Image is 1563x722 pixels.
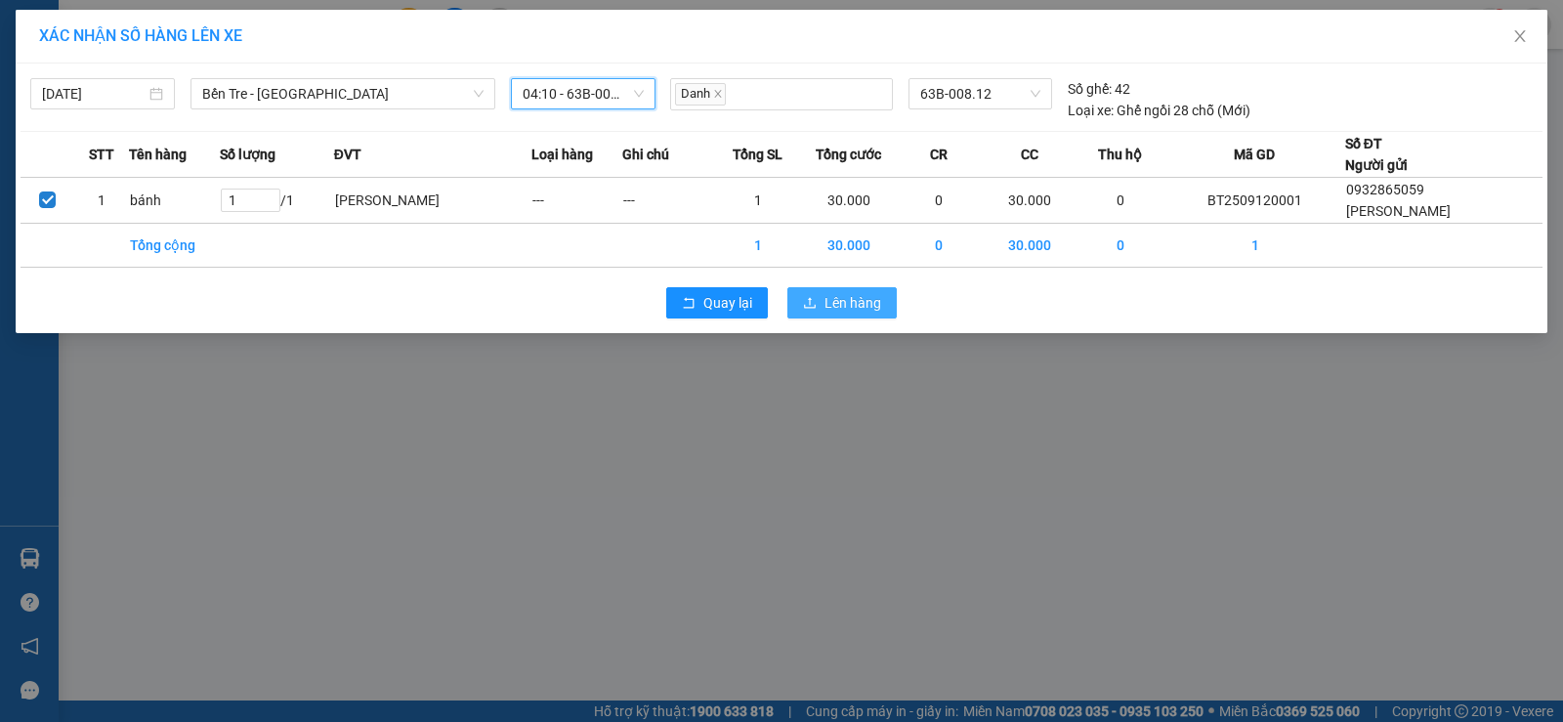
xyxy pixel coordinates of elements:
td: [PERSON_NAME] [334,178,531,224]
td: 0 [894,224,985,268]
span: down [473,88,485,100]
td: CC: [149,96,291,121]
span: Mã GD [1234,144,1275,165]
span: [PERSON_NAME] [1346,203,1451,219]
span: XÁC NHẬN SỐ HÀNG LÊN XE [39,26,242,45]
div: Số ĐT Người gửi [1345,133,1408,176]
span: [PERSON_NAME] [8,42,126,61]
td: 30.000 [985,224,1076,268]
span: 0932865059 [8,64,96,82]
span: 0 [31,99,40,117]
span: 1 [279,135,290,156]
span: 30.000 [175,99,223,117]
button: Close [1493,10,1547,64]
span: Quay lại [703,292,752,314]
span: Thu hộ [1098,144,1142,165]
td: Tổng cộng [129,224,220,268]
span: rollback [682,296,696,312]
span: Loại xe: [1068,100,1114,121]
span: 04:10 - 63B-008.12 [523,79,644,108]
span: Tổng cước [816,144,881,165]
div: 42 [1068,78,1130,100]
span: Quận 5 [192,21,243,39]
td: / 1 [220,178,334,224]
td: 30.000 [803,178,894,224]
td: --- [531,178,622,224]
span: 63B-008.12 [920,79,1040,108]
span: 0368500328 [151,64,239,82]
span: Loại hàng [531,144,593,165]
span: ĐVT [334,144,361,165]
span: Bến Tre - Sài Gòn [202,79,484,108]
span: STT [89,144,114,165]
span: close [713,89,723,99]
button: uploadLên hàng [787,287,897,319]
span: close [1512,28,1528,44]
td: 30.000 [803,224,894,268]
td: 1 [1165,224,1345,268]
p: Gửi từ: [8,21,148,39]
span: CC [1021,144,1038,165]
p: Nhận: [151,21,290,39]
span: Lên hàng [824,292,881,314]
td: --- [622,178,713,224]
td: 0 [1075,178,1165,224]
span: 0932865059 [1346,182,1424,197]
td: 0 [894,178,985,224]
span: Bến Tre [55,21,109,39]
span: Tên hàng [129,144,187,165]
span: upload [803,296,817,312]
span: Ghi chú [622,144,669,165]
span: Số ghế: [1068,78,1112,100]
td: bánh [129,178,220,224]
td: 1 [712,178,803,224]
span: SL: [257,137,279,155]
td: 1 [75,178,130,224]
span: Long [151,42,187,61]
div: Ghế ngồi 28 chỗ (Mới) [1068,100,1250,121]
td: BT2509120001 [1165,178,1345,224]
span: CR [930,144,948,165]
td: 30.000 [985,178,1076,224]
button: rollbackQuay lại [666,287,768,319]
td: 1 [712,224,803,268]
td: 0 [1075,224,1165,268]
span: Danh [675,83,726,106]
span: Số lượng [220,144,275,165]
span: Tổng SL [733,144,782,165]
td: CR: [7,96,150,121]
input: 12/09/2025 [42,83,146,105]
span: 1 - [PERSON_NAME] ([PERSON_NAME]) [8,127,146,164]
